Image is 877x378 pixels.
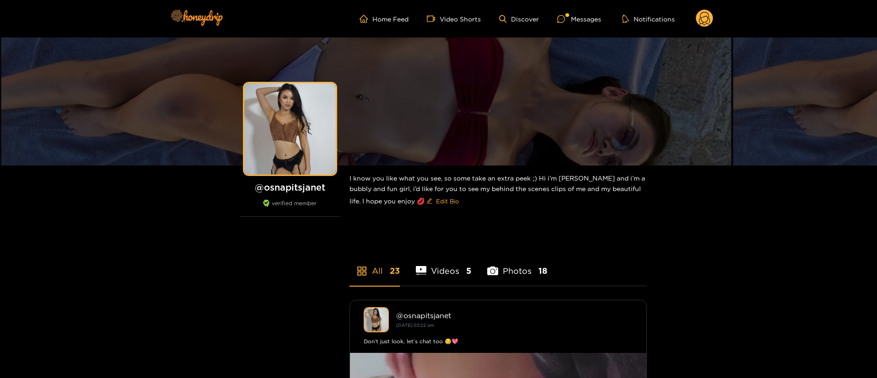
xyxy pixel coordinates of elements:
span: edit [426,198,432,205]
li: Photos [487,245,547,286]
li: Videos [416,245,472,286]
div: verified member [240,200,340,217]
div: @ osnapitsjanet [396,311,633,319]
a: Home Feed [360,15,409,23]
span: 18 [538,265,547,277]
h1: @ osnapitsjanet [240,181,340,193]
img: osnapitsjanet [364,307,389,332]
button: editEdit Bio [425,194,461,208]
span: Edit Bio [436,197,459,206]
span: home [360,15,372,23]
span: 23 [390,265,400,277]
div: Don’t just look, let’s chat too 😏💖 [364,337,633,346]
span: 5 [466,265,471,277]
span: video-camera [427,15,440,23]
a: Discover [499,15,539,23]
li: All [350,245,400,286]
span: appstore [356,266,367,277]
a: Video Shorts [427,15,481,23]
div: I know you like what you see, so some take an extra peek ;) Hi i’m [PERSON_NAME] and i’m a bubbly... [350,165,647,216]
div: Messages [557,14,601,24]
button: Notifications [619,14,678,23]
small: [DATE] 03:22 am [396,323,434,328]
